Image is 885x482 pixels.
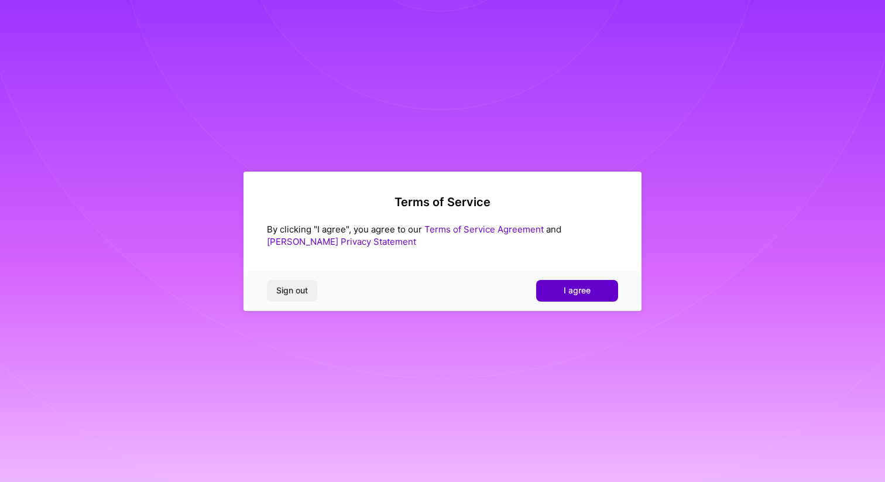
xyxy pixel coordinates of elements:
a: [PERSON_NAME] Privacy Statement [267,236,416,247]
button: Sign out [267,280,317,301]
span: I agree [564,285,591,296]
div: By clicking "I agree", you agree to our and [267,223,618,248]
h2: Terms of Service [267,195,618,209]
a: Terms of Service Agreement [424,224,544,235]
span: Sign out [276,285,308,296]
button: I agree [536,280,618,301]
